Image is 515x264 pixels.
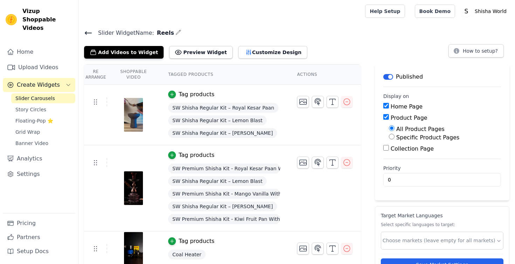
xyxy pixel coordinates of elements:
button: Tag products [168,90,214,99]
a: Analytics [3,152,75,166]
label: Collection Page [391,145,434,152]
p: Shisha World [472,5,509,18]
th: Re Arrange [84,65,107,85]
span: SW Premium Shisha Kit - Royal Kesar Paan With Red Bull Base [168,164,280,173]
span: Banner Video [15,140,48,147]
th: Tagged Products [160,65,289,85]
button: How to setup? [448,44,504,58]
button: Change Thumbnail [297,96,309,108]
a: Book Demo [415,5,455,18]
button: Create Widgets [3,78,75,92]
a: Banner Video [11,138,75,148]
span: SW Shisha Regular Kit – [PERSON_NAME] [168,202,277,211]
div: Tag products [179,151,214,159]
label: Specific Product Pages [396,134,459,141]
a: Settings [3,167,75,181]
a: Slider Carousels [11,93,75,103]
span: SW Shisha Regular Kit – Lemon Blast [168,115,267,125]
button: Change Thumbnail [297,157,309,169]
button: Customize Design [238,46,307,59]
label: Priority [383,165,501,172]
label: All Product Pages [396,126,445,132]
a: Partners [3,230,75,244]
a: Floating-Pop ⭐ [11,116,75,126]
text: S [465,8,468,15]
span: Create Widgets [17,81,60,89]
button: Tag products [168,151,214,159]
span: Story Circles [15,106,46,113]
a: How to setup? [448,49,504,56]
p: Published [396,73,423,81]
span: SW Shisha Regular Kit – Royal Kesar Paan [168,103,279,113]
a: Upload Videos [3,60,75,74]
span: Coal Heater [168,250,206,259]
span: SW Shisha Regular Kit – [PERSON_NAME] [168,128,277,138]
button: Preview Widget [169,46,232,59]
button: Tag products [168,237,214,245]
img: Vizup [6,14,17,25]
label: Product Page [391,114,427,121]
span: Slider Carousels [15,95,55,102]
span: Vizup Shoppable Videos [22,7,73,32]
input: Choose markets (leave empty for all markets) [383,237,496,244]
label: Home Page [391,103,423,110]
button: Change Thumbnail [297,243,309,255]
img: vizup-images-5190.png [124,98,143,132]
div: Tag products [179,90,214,99]
legend: Display on [383,93,409,100]
span: SW Premium Shisha Kit - Kiwi Fruit Pan With Kiwi Base [168,214,280,224]
span: Floating-Pop ⭐ [15,117,53,124]
th: Shoppable Video [107,65,160,85]
a: Grid Wrap [11,127,75,137]
span: Grid Wrap [15,128,40,136]
p: Target Market Languages [381,212,503,219]
span: Reels [154,29,174,37]
span: Slider Widget Name: [92,29,154,37]
a: Help Setup [365,5,405,18]
img: vizup-images-e2f7.png [124,171,143,205]
a: Story Circles [11,105,75,114]
p: Select specific languages to target: [381,222,503,227]
th: Actions [289,65,361,85]
span: SW Premium Shisha Kit - Mango Vanilla With Ice Cream Milk Base [168,189,280,199]
a: Setup Docs [3,244,75,258]
span: SW Shisha Regular Kit – Lemon Blast [168,176,267,186]
div: Tag products [179,237,214,245]
button: Add Videos to Widget [84,46,164,59]
a: Home [3,45,75,59]
button: S Shisha World [461,5,509,18]
div: Edit Name [176,28,181,38]
a: Pricing [3,216,75,230]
